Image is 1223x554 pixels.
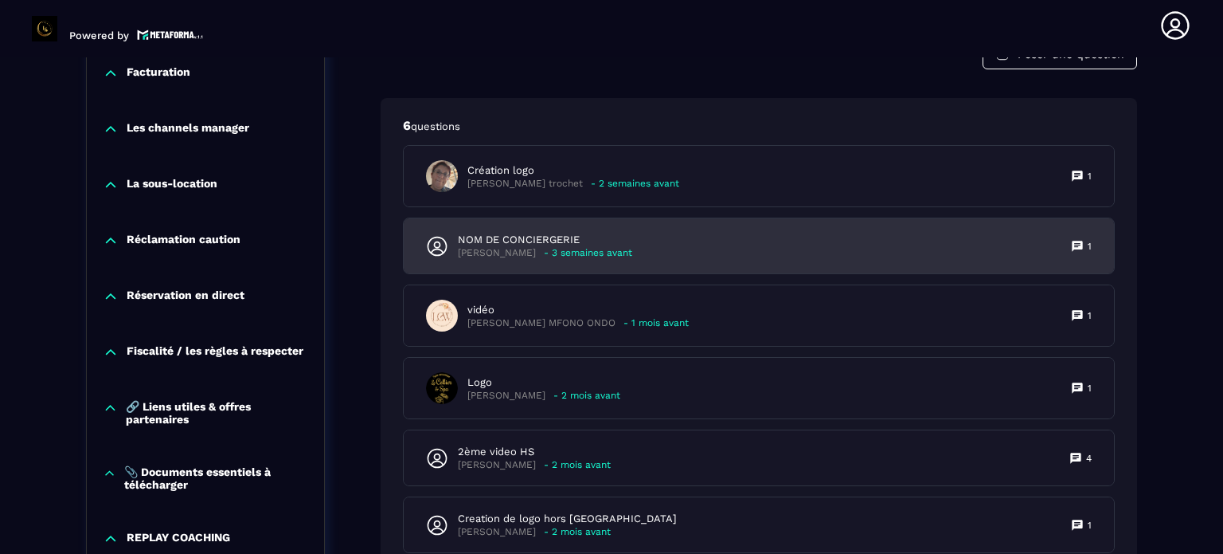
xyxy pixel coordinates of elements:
p: - 1 mois avant [623,317,689,329]
p: Création logo [467,163,679,178]
p: 1 [1088,170,1092,183]
p: NOM DE CONCIERGERIE [458,233,632,247]
p: 1 [1088,309,1092,322]
p: 🔗 Liens utiles & offres partenaires [126,400,308,426]
p: - 2 mois avant [553,390,620,402]
p: 2ème video HS [458,445,611,459]
p: Réservation en direct [127,289,244,305]
p: Powered by [69,29,129,41]
p: Facturation [127,65,190,81]
p: Les channels manager [127,121,249,137]
img: logo-branding [32,16,57,41]
p: Creation de logo hors [GEOGRAPHIC_DATA] [458,512,677,526]
p: vidéo [467,303,689,317]
p: 4 [1086,452,1092,465]
p: Réclamation caution [127,233,240,249]
p: 📎 Documents essentiels à télécharger [124,466,308,491]
p: [PERSON_NAME] MFONO ONDO [467,317,615,329]
span: questions [411,120,460,132]
p: 1 [1088,240,1092,253]
p: [PERSON_NAME] [458,247,536,259]
img: logo [137,28,204,41]
p: La sous-location [127,177,217,193]
p: Fiscalité / les règles à respecter [127,344,303,360]
p: - 2 mois avant [544,526,611,538]
p: [PERSON_NAME] [458,459,536,471]
p: - 2 mois avant [544,459,611,471]
p: - 2 semaines avant [591,178,679,190]
p: [PERSON_NAME] [458,526,536,538]
p: - 3 semaines avant [544,247,632,259]
p: [PERSON_NAME] [467,390,545,402]
p: 1 [1088,382,1092,395]
p: REPLAY COACHING [127,531,230,547]
p: 6 [403,117,1115,135]
p: 1 [1088,519,1092,532]
p: Logo [467,375,620,390]
p: [PERSON_NAME] trochet [467,178,583,190]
